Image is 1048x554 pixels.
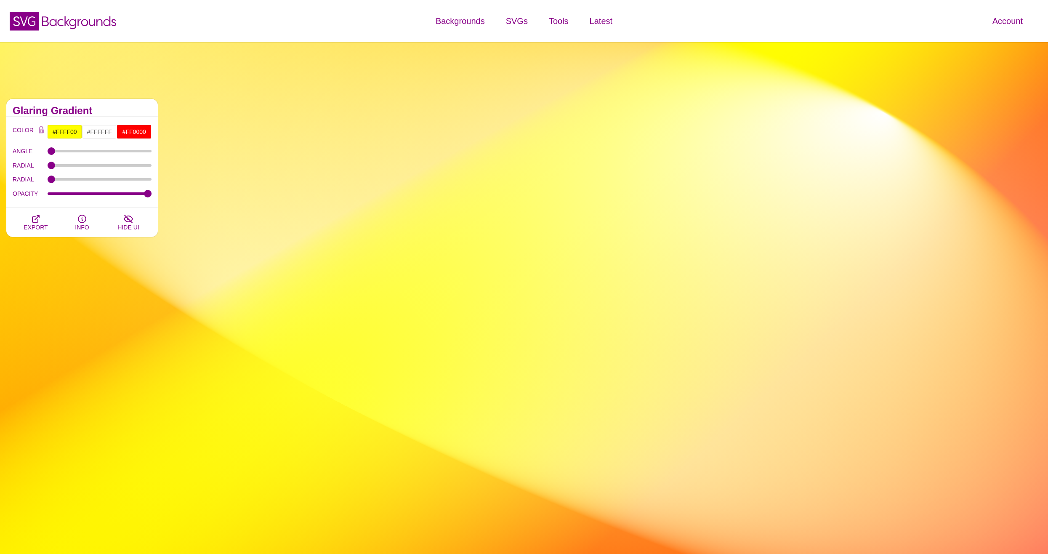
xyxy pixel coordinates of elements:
a: Tools [538,8,579,34]
span: HIDE UI [117,224,139,231]
button: HIDE UI [105,208,152,237]
a: Backgrounds [425,8,495,34]
a: Account [982,8,1033,34]
button: INFO [59,208,105,237]
span: EXPORT [24,224,48,231]
button: Color Lock [35,125,48,136]
a: Latest [579,8,623,34]
label: RADIAL [13,160,48,171]
button: EXPORT [13,208,59,237]
label: OPACITY [13,188,48,199]
label: ANGLE [13,146,48,157]
h2: Glaring Gradient [13,107,152,114]
label: COLOR [13,125,35,139]
label: RADIAL [13,174,48,185]
a: SVGs [495,8,538,34]
span: INFO [75,224,89,231]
